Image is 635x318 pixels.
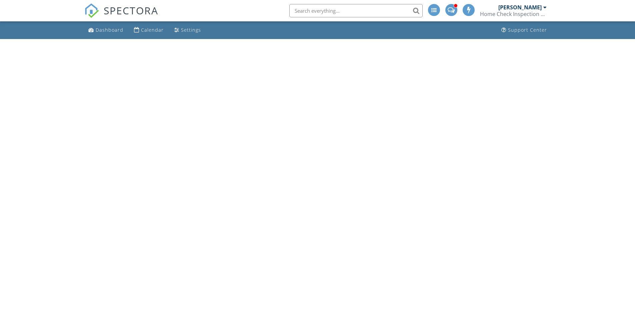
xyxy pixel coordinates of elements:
[508,27,547,33] div: Support Center
[498,4,542,11] div: [PERSON_NAME]
[96,27,123,33] div: Dashboard
[289,4,423,17] input: Search everything...
[86,24,126,36] a: Dashboard
[131,24,166,36] a: Calendar
[84,9,158,23] a: SPECTORA
[141,27,164,33] div: Calendar
[104,3,158,17] span: SPECTORA
[480,11,547,17] div: Home Check Inspection Group
[172,24,204,36] a: Settings
[499,24,550,36] a: Support Center
[181,27,201,33] div: Settings
[84,3,99,18] img: The Best Home Inspection Software - Spectora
